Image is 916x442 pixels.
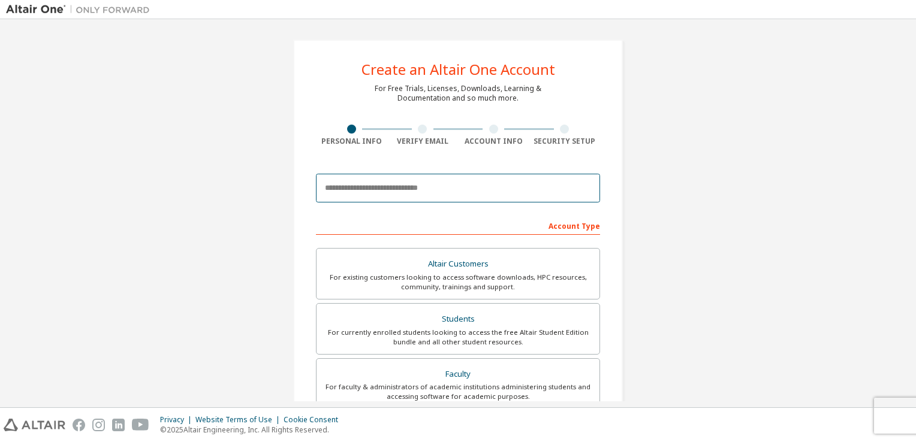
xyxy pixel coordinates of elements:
[316,216,600,235] div: Account Type
[324,382,592,401] div: For faculty & administrators of academic institutions administering students and accessing softwa...
[324,366,592,383] div: Faculty
[284,415,345,425] div: Cookie Consent
[361,62,555,77] div: Create an Altair One Account
[324,328,592,347] div: For currently enrolled students looking to access the free Altair Student Edition bundle and all ...
[160,415,195,425] div: Privacy
[458,137,529,146] div: Account Info
[324,256,592,273] div: Altair Customers
[316,137,387,146] div: Personal Info
[132,419,149,431] img: youtube.svg
[4,419,65,431] img: altair_logo.svg
[73,419,85,431] img: facebook.svg
[387,137,459,146] div: Verify Email
[375,84,541,103] div: For Free Trials, Licenses, Downloads, Learning & Documentation and so much more.
[195,415,284,425] div: Website Terms of Use
[160,425,345,435] p: © 2025 Altair Engineering, Inc. All Rights Reserved.
[6,4,156,16] img: Altair One
[324,311,592,328] div: Students
[112,419,125,431] img: linkedin.svg
[324,273,592,292] div: For existing customers looking to access software downloads, HPC resources, community, trainings ...
[529,137,601,146] div: Security Setup
[92,419,105,431] img: instagram.svg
